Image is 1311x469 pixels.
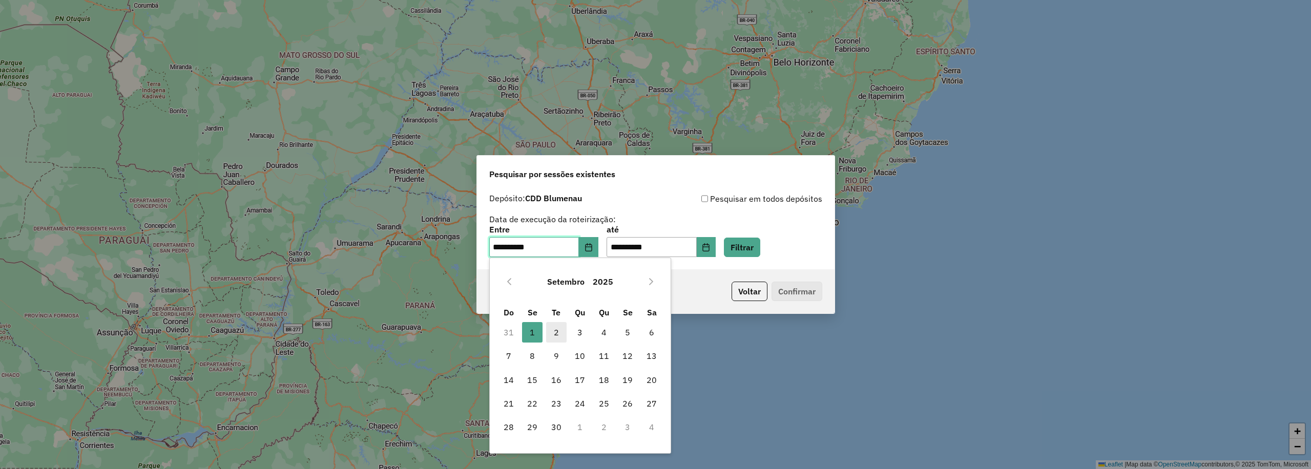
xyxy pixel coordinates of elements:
span: 3 [570,322,590,343]
span: 26 [617,393,638,414]
span: Te [552,307,560,317]
td: 21 [497,392,521,415]
td: 18 [592,368,616,391]
td: 13 [640,344,664,368]
button: Choose Date [579,237,598,258]
td: 9 [545,344,569,368]
span: 17 [570,370,590,390]
button: Voltar [732,282,767,301]
td: 1 [568,415,592,439]
td: 16 [545,368,569,391]
span: 5 [617,322,638,343]
strong: CDD Blumenau [525,193,582,203]
td: 3 [568,321,592,344]
span: 1 [522,322,543,343]
td: 15 [521,368,545,391]
td: 22 [521,392,545,415]
label: Depósito: [489,192,582,204]
span: 15 [522,370,543,390]
span: 4 [594,322,614,343]
td: 29 [521,415,545,439]
td: 11 [592,344,616,368]
span: Sa [647,307,657,317]
td: 5 [616,321,640,344]
td: 10 [568,344,592,368]
td: 1 [521,321,545,344]
td: 2 [592,415,616,439]
span: 10 [570,346,590,366]
td: 20 [640,368,664,391]
span: 7 [498,346,519,366]
td: 2 [545,321,569,344]
span: 23 [546,393,567,414]
span: 21 [498,393,519,414]
span: 29 [522,417,543,437]
span: Pesquisar por sessões existentes [489,168,615,180]
span: 14 [498,370,519,390]
span: 22 [522,393,543,414]
span: 19 [617,370,638,390]
span: Se [528,307,537,317]
button: Choose Date [697,237,716,258]
td: 6 [640,321,664,344]
div: Choose Date [489,258,671,454]
label: Data de execução da roteirização: [489,213,616,225]
td: 14 [497,368,521,391]
span: 27 [641,393,662,414]
span: Se [623,307,633,317]
span: 12 [617,346,638,366]
span: 13 [641,346,662,366]
td: 30 [545,415,569,439]
button: Next Month [643,273,659,290]
span: 16 [546,370,567,390]
span: Do [504,307,514,317]
button: Previous Month [501,273,517,290]
span: 8 [522,346,543,366]
td: 4 [640,415,664,439]
td: 17 [568,368,592,391]
button: Filtrar [724,238,760,257]
label: Entre [489,223,598,236]
td: 31 [497,321,521,344]
td: 19 [616,368,640,391]
div: Pesquisar em todos depósitos [656,193,822,205]
button: Choose Year [589,269,617,294]
span: Qu [575,307,585,317]
td: 8 [521,344,545,368]
td: 26 [616,392,640,415]
td: 12 [616,344,640,368]
td: 28 [497,415,521,439]
button: Choose Month [543,269,589,294]
td: 3 [616,415,640,439]
span: 25 [594,393,614,414]
span: Qu [599,307,609,317]
td: 25 [592,392,616,415]
span: 2 [546,322,567,343]
span: 11 [594,346,614,366]
span: 6 [641,322,662,343]
span: 9 [546,346,567,366]
td: 7 [497,344,521,368]
span: 28 [498,417,519,437]
td: 24 [568,392,592,415]
span: 20 [641,370,662,390]
span: 24 [570,393,590,414]
td: 27 [640,392,664,415]
span: 30 [546,417,567,437]
td: 23 [545,392,569,415]
label: até [607,223,716,236]
td: 4 [592,321,616,344]
span: 18 [594,370,614,390]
